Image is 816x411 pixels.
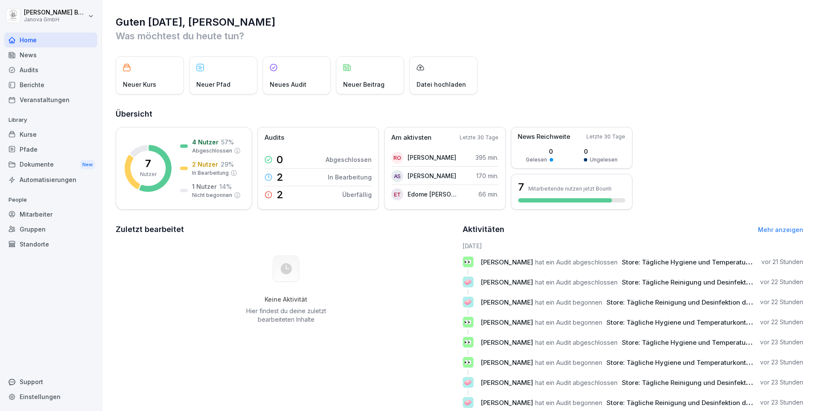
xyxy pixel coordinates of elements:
[584,147,618,156] p: 0
[463,223,504,235] h2: Aktivitäten
[478,190,498,199] p: 66 min.
[328,173,372,182] p: In Bearbeitung
[622,278,788,286] span: Store: Tägliche Reinigung und Desinfektion der Filiale
[761,258,803,266] p: vor 21 Stunden
[221,138,234,147] p: 57 %
[4,193,97,207] p: People
[24,9,86,16] p: [PERSON_NAME] Baradei
[116,223,457,235] h2: Zuletzt bearbeitet
[476,171,498,180] p: 170 min.
[4,237,97,252] a: Standorte
[4,157,97,173] a: DokumenteNew
[219,182,232,191] p: 14 %
[526,147,553,156] p: 0
[464,256,472,268] p: 👀
[4,207,97,222] a: Mitarbeiter
[4,113,97,127] p: Library
[192,160,218,169] p: 2 Nutzer
[116,108,803,120] h2: Übersicht
[760,278,803,286] p: vor 22 Stunden
[590,156,618,164] p: Ungelesen
[243,296,329,303] h5: Keine Aktivität
[464,376,472,388] p: 🧼
[408,171,456,180] p: [PERSON_NAME]
[4,142,97,157] a: Pfade
[535,379,618,387] span: hat ein Audit abgeschlossen
[140,170,157,178] p: Nutzer
[464,316,472,328] p: 👀
[4,222,97,237] div: Gruppen
[535,258,618,266] span: hat ein Audit abgeschlossen
[408,153,456,162] p: [PERSON_NAME]
[535,278,618,286] span: hat ein Audit abgeschlossen
[391,170,403,182] div: AS
[760,398,803,407] p: vor 23 Stunden
[4,47,97,62] a: News
[481,399,533,407] span: [PERSON_NAME]
[526,156,547,164] p: Gelesen
[481,358,533,367] span: [PERSON_NAME]
[528,185,612,192] p: Mitarbeitende nutzen jetzt Bounti
[760,358,803,367] p: vor 23 Stunden
[4,127,97,142] a: Kurse
[192,147,232,155] p: Abgeschlossen
[343,80,385,89] p: Neuer Beitrag
[192,182,217,191] p: 1 Nutzer
[4,172,97,187] a: Automatisierungen
[277,155,283,165] p: 0
[481,278,533,286] span: [PERSON_NAME]
[4,374,97,389] div: Support
[123,80,156,89] p: Neuer Kurs
[192,138,219,147] p: 4 Nutzer
[622,379,788,387] span: Store: Tägliche Reinigung und Desinfektion der Filiale
[417,80,466,89] p: Datei hochladen
[342,190,372,199] p: Überfällig
[606,358,810,367] span: Store: Tägliche Hygiene und Temperaturkontrolle bis 12.00 Mittag
[4,62,97,77] a: Audits
[464,276,472,288] p: 🧼
[4,32,97,47] a: Home
[116,15,803,29] h1: Guten [DATE], [PERSON_NAME]
[4,389,97,404] a: Einstellungen
[518,132,570,142] p: News Reichweite
[196,80,230,89] p: Neuer Pfad
[606,318,810,326] span: Store: Tägliche Hygiene und Temperaturkontrolle bis 12.00 Mittag
[464,296,472,308] p: 🧼
[464,356,472,368] p: 👀
[391,152,403,164] div: Ro
[481,298,533,306] span: [PERSON_NAME]
[758,226,803,233] a: Mehr anzeigen
[391,133,431,143] p: Am aktivsten
[270,80,306,89] p: Neues Audit
[24,17,86,23] p: Janova GmbH
[518,180,524,194] h3: 7
[535,399,602,407] span: hat ein Audit begonnen
[4,92,97,107] a: Veranstaltungen
[116,29,803,43] p: Was möchtest du heute tun?
[192,191,232,199] p: Nicht begonnen
[408,190,457,199] p: Edome [PERSON_NAME]
[606,298,772,306] span: Store: Tägliche Reinigung und Desinfektion der Filiale
[535,298,602,306] span: hat ein Audit begonnen
[606,399,772,407] span: Store: Tägliche Reinigung und Desinfektion der Filiale
[481,258,533,266] span: [PERSON_NAME]
[535,358,602,367] span: hat ein Audit begonnen
[481,379,533,387] span: [PERSON_NAME]
[760,338,803,346] p: vor 23 Stunden
[277,172,283,182] p: 2
[4,77,97,92] a: Berichte
[760,318,803,326] p: vor 22 Stunden
[586,133,625,141] p: Letzte 30 Tage
[145,159,151,169] p: 7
